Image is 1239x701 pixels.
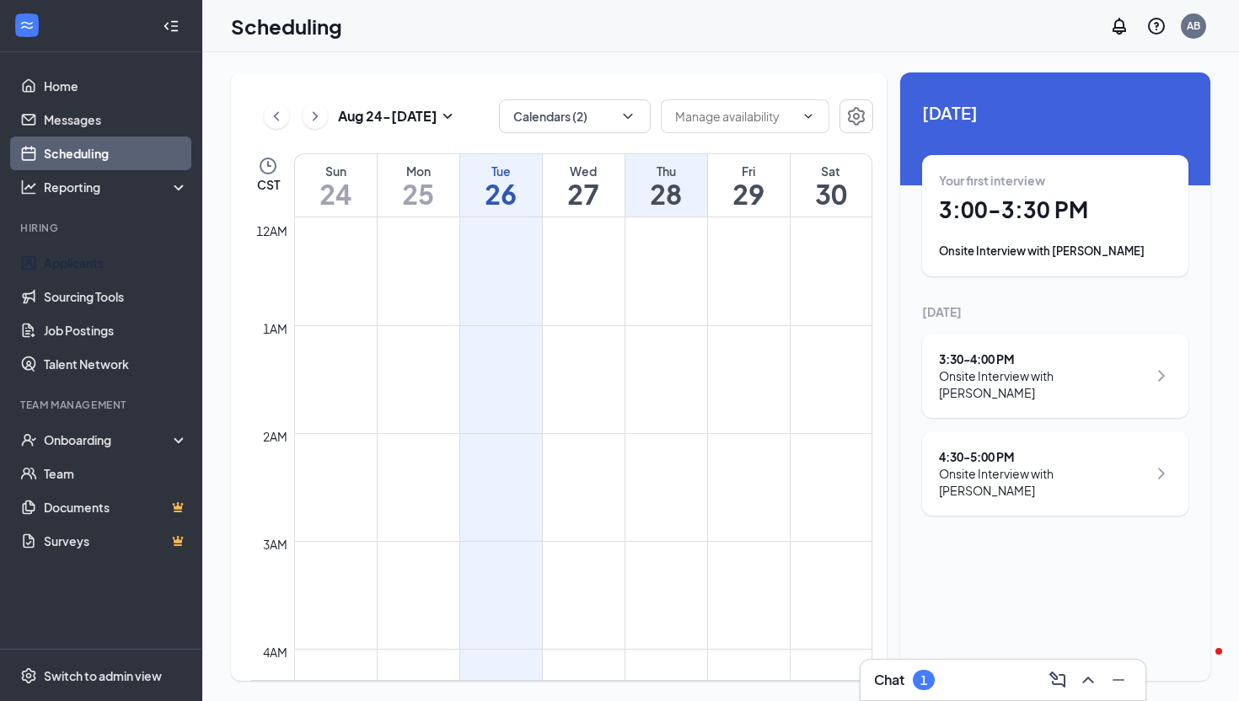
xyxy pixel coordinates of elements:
[260,319,291,338] div: 1am
[802,110,815,123] svg: ChevronDown
[295,154,377,217] a: August 24, 2025
[625,179,707,208] h1: 28
[378,163,459,179] div: Mon
[378,179,459,208] h1: 25
[1109,16,1129,36] svg: Notifications
[874,671,904,689] h3: Chat
[1182,644,1222,684] iframe: Intercom live chat
[44,524,188,558] a: SurveysCrown
[939,243,1172,260] div: Onsite Interview with [PERSON_NAME]
[708,154,790,217] a: August 29, 2025
[44,103,188,136] a: Messages
[939,350,1147,367] div: 3:30 - 4:00 PM
[44,246,188,280] a: Applicants
[1044,666,1071,693] button: ComposeMessage
[307,106,324,126] svg: ChevronRight
[708,179,790,208] h1: 29
[44,490,188,524] a: DocumentsCrown
[338,107,437,126] h3: Aug 24 - [DATE]
[791,179,872,208] h1: 30
[44,667,162,684] div: Switch to admin view
[922,99,1188,126] span: [DATE]
[1105,666,1132,693] button: Minimize
[437,106,458,126] svg: SmallChevronDown
[846,106,866,126] svg: Settings
[708,163,790,179] div: Fri
[260,427,291,446] div: 2am
[44,179,189,195] div: Reporting
[543,163,625,179] div: Wed
[499,99,651,133] button: Calendars (2)ChevronDown
[619,108,636,125] svg: ChevronDown
[303,104,328,129] button: ChevronRight
[1151,366,1172,386] svg: ChevronRight
[922,303,1188,320] div: [DATE]
[939,172,1172,189] div: Your first interview
[939,367,1147,401] div: Onsite Interview with [PERSON_NAME]
[1151,463,1172,484] svg: ChevronRight
[44,431,174,448] div: Onboarding
[20,221,185,235] div: Hiring
[460,179,542,208] h1: 26
[44,347,188,381] a: Talent Network
[19,17,35,34] svg: WorkstreamLogo
[1108,670,1129,690] svg: Minimize
[675,107,795,126] input: Manage availability
[939,195,1172,224] h1: 3:00 - 3:30 PM
[378,154,459,217] a: August 25, 2025
[460,154,542,217] a: August 26, 2025
[260,643,291,661] div: 4am
[939,448,1147,465] div: 4:30 - 5:00 PM
[625,163,707,179] div: Thu
[939,465,1147,499] div: Onsite Interview with [PERSON_NAME]
[231,12,342,40] h1: Scheduling
[460,163,542,179] div: Tue
[257,176,280,193] span: CST
[295,179,377,208] h1: 24
[253,222,291,240] div: 12am
[44,313,188,347] a: Job Postings
[44,457,188,490] a: Team
[791,154,872,217] a: August 30, 2025
[264,104,289,129] button: ChevronLeft
[1187,19,1200,33] div: AB
[268,106,285,126] svg: ChevronLeft
[20,431,37,448] svg: UserCheck
[920,673,927,688] div: 1
[791,163,872,179] div: Sat
[295,163,377,179] div: Sun
[543,154,625,217] a: August 27, 2025
[1078,670,1098,690] svg: ChevronUp
[44,69,188,103] a: Home
[839,99,873,133] button: Settings
[20,398,185,412] div: Team Management
[1048,670,1068,690] svg: ComposeMessage
[258,156,278,176] svg: Clock
[20,667,37,684] svg: Settings
[1075,666,1102,693] button: ChevronUp
[625,154,707,217] a: August 28, 2025
[44,280,188,313] a: Sourcing Tools
[1146,16,1167,36] svg: QuestionInfo
[543,179,625,208] h1: 27
[44,136,188,170] a: Scheduling
[163,18,180,35] svg: Collapse
[20,179,37,195] svg: Analysis
[260,535,291,554] div: 3am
